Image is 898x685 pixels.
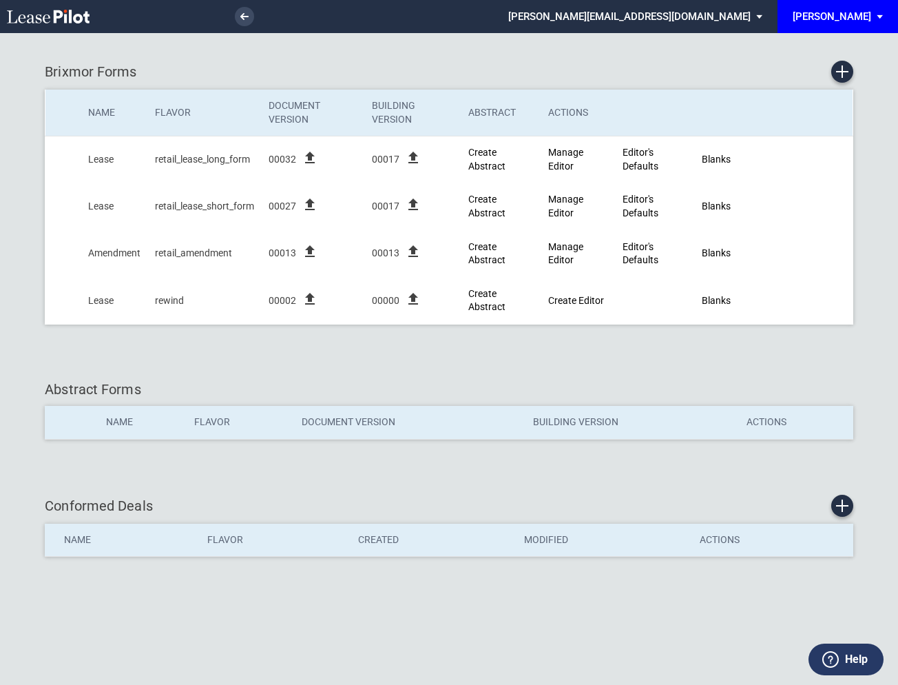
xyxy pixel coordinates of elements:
[459,90,539,136] th: Abstract
[690,524,853,557] th: Actions
[405,243,421,260] i: file_upload
[145,277,259,324] td: rewind
[405,204,421,215] label: file_upload
[514,524,690,557] th: Modified
[145,230,259,277] td: retail_amendment
[362,90,459,136] th: Building Version
[302,150,318,166] i: file_upload
[302,243,318,260] i: file_upload
[145,90,259,136] th: Flavor
[539,90,613,136] th: Actions
[702,247,731,258] a: Blanks
[831,61,853,83] a: Create new Form
[259,90,362,136] th: Document Version
[302,251,318,262] label: file_upload
[405,251,421,262] label: file_upload
[292,406,523,439] th: Document Version
[405,196,421,213] i: file_upload
[302,196,318,213] i: file_upload
[405,291,421,307] i: file_upload
[79,90,145,136] th: Name
[302,157,318,168] label: file_upload
[702,201,731,212] a: Blanks
[468,288,505,313] a: Create new Abstract
[468,241,505,266] a: Create new Abstract
[45,495,853,517] div: Conformed Deals
[145,136,259,183] td: retail_lease_long_form
[372,247,399,260] span: 00013
[45,380,853,399] div: Abstract Forms
[523,406,737,439] th: Building Version
[79,183,145,230] td: Lease
[269,153,296,167] span: 00032
[302,298,318,309] label: file_upload
[372,200,399,214] span: 00017
[845,651,868,668] label: Help
[45,183,853,230] tr: Created At: 2025-05-01T15:24:44-04:00; Updated At: 2025-06-12T15:18:39-04:00
[702,154,731,165] a: Blanks
[348,524,514,557] th: Created
[269,200,296,214] span: 00027
[405,150,421,166] i: file_upload
[302,204,318,215] label: file_upload
[623,194,658,218] a: Editor's Defaults
[185,406,292,439] th: Flavor
[45,230,853,277] tr: Created At: 2025-05-01T15:31:38-04:00; Updated At: 2025-05-01T15:32:59-04:00
[623,241,658,266] a: Editor's Defaults
[96,406,185,439] th: Name
[45,61,853,83] div: Brixmor Forms
[269,247,296,260] span: 00013
[831,495,853,517] a: Create new conformed deal
[405,298,421,309] label: file_upload
[405,157,421,168] label: file_upload
[372,294,399,308] span: 00000
[79,277,145,324] td: Lease
[468,147,505,172] a: Create new Abstract
[145,183,259,230] td: retail_lease_short_form
[702,295,731,306] a: Blanks
[372,153,399,167] span: 00017
[548,194,583,218] a: Manage Editor
[793,10,871,23] div: [PERSON_NAME]
[468,194,505,218] a: Create new Abstract
[79,230,145,277] td: Amendment
[79,136,145,183] td: Lease
[548,147,583,172] a: Manage Editor
[302,291,318,307] i: file_upload
[269,294,296,308] span: 00002
[45,524,198,557] th: Name
[808,644,884,675] button: Help
[548,295,604,306] a: Create Editor
[45,136,853,183] tr: Created At: 2025-05-01T15:17:04-04:00; Updated At: 2025-06-12T15:16:29-04:00
[548,241,583,266] a: Manage Editor
[623,147,658,172] a: Editor's Defaults
[198,524,348,557] th: Flavor
[45,277,853,324] tr: Created At: 2025-01-09T11:41:37-05:00; Updated At: 2025-01-09T11:43:21-05:00
[737,406,853,439] th: Actions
